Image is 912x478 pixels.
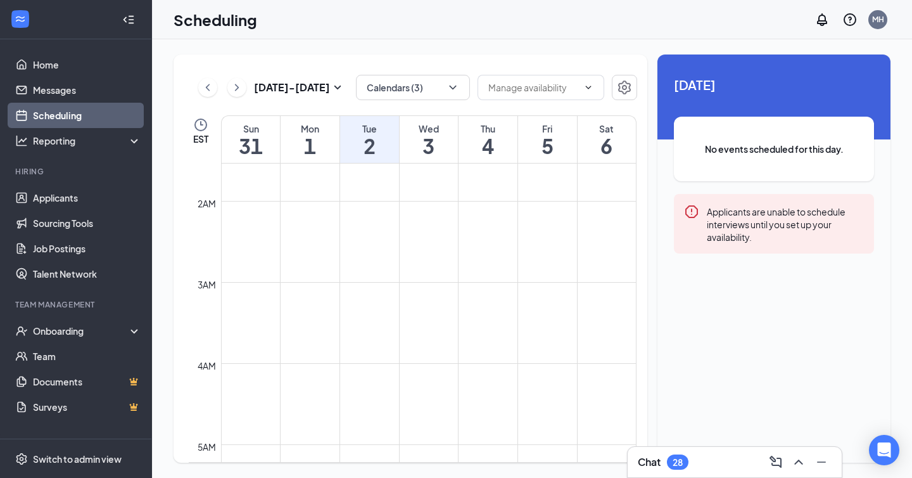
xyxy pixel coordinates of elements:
h1: 6 [578,135,636,157]
a: SurveysCrown [33,394,141,420]
div: Onboarding [33,325,130,337]
a: September 4, 2025 [459,116,517,163]
svg: Settings [15,453,28,465]
h3: Chat [638,455,661,469]
svg: Minimize [814,455,829,470]
div: 28 [673,457,683,468]
div: MH [872,14,884,25]
a: Sourcing Tools [33,210,141,236]
svg: SmallChevronDown [330,80,345,95]
a: Job Postings [33,236,141,261]
div: 5am [195,440,218,454]
button: Calendars (3)ChevronDown [356,75,470,100]
div: Fri [518,122,577,135]
div: Mon [281,122,339,135]
button: Settings [612,75,637,100]
a: Home [33,52,141,77]
h1: 5 [518,135,577,157]
a: Scheduling [33,103,141,128]
a: September 6, 2025 [578,116,636,163]
span: EST [193,132,208,145]
a: September 2, 2025 [340,116,399,163]
div: Sat [578,122,636,135]
input: Manage availability [488,81,578,94]
a: Talent Network [33,261,141,287]
svg: UserCheck [15,325,28,337]
svg: ChevronDown [446,81,459,94]
h1: 1 [281,135,339,157]
a: Messages [33,77,141,103]
div: Thu [459,122,517,135]
button: ComposeMessage [766,452,786,472]
svg: ChevronRight [231,80,243,95]
button: ChevronUp [788,452,809,472]
a: September 1, 2025 [281,116,339,163]
a: Team [33,344,141,369]
div: Applicants are unable to schedule interviews until you set up your availability. [707,204,864,243]
svg: ChevronUp [791,455,806,470]
button: ChevronRight [227,78,246,97]
div: 4am [195,359,218,373]
div: 2am [195,197,218,210]
a: September 5, 2025 [518,116,577,163]
span: [DATE] [674,75,874,94]
h1: Scheduling [174,9,257,30]
button: Minimize [811,452,832,472]
svg: Settings [617,80,632,95]
a: September 3, 2025 [400,116,459,163]
svg: Analysis [15,134,28,147]
svg: WorkstreamLogo [14,13,27,25]
div: Hiring [15,166,139,177]
div: Switch to admin view [33,453,122,465]
h3: [DATE] - [DATE] [254,81,330,94]
div: Wed [400,122,459,135]
svg: Clock [193,117,208,132]
h1: 4 [459,135,517,157]
span: No events scheduled for this day. [699,142,849,156]
a: August 31, 2025 [222,116,280,163]
svg: ChevronDown [583,82,593,93]
div: Sun [222,122,280,135]
h1: 31 [222,135,280,157]
svg: QuestionInfo [842,12,858,27]
div: Team Management [15,299,139,310]
div: 3am [195,278,218,292]
svg: Error [684,204,699,219]
svg: Collapse [122,13,135,26]
div: Open Intercom Messenger [869,435,899,465]
svg: Notifications [814,12,830,27]
h1: 2 [340,135,399,157]
div: Tue [340,122,399,135]
a: Applicants [33,185,141,210]
div: Reporting [33,134,142,147]
h1: 3 [400,135,459,157]
svg: ChevronLeft [201,80,214,95]
svg: ComposeMessage [768,455,783,470]
button: ChevronLeft [198,78,217,97]
a: DocumentsCrown [33,369,141,394]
